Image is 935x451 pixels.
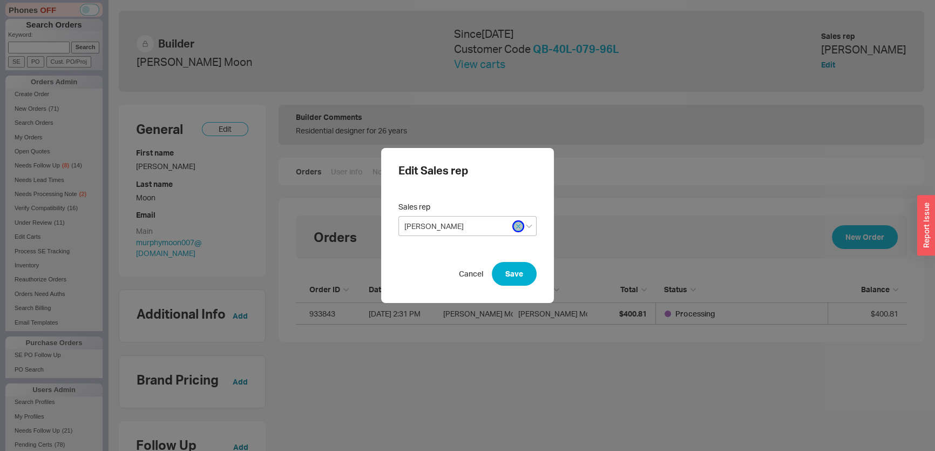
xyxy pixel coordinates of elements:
[492,262,537,286] button: Save
[505,267,523,280] span: Save
[398,202,430,211] span: Sales rep
[398,165,537,176] h2: Edit Sales rep
[526,224,532,228] svg: open menu
[459,268,483,279] span: Cancel
[398,216,537,236] input: Select...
